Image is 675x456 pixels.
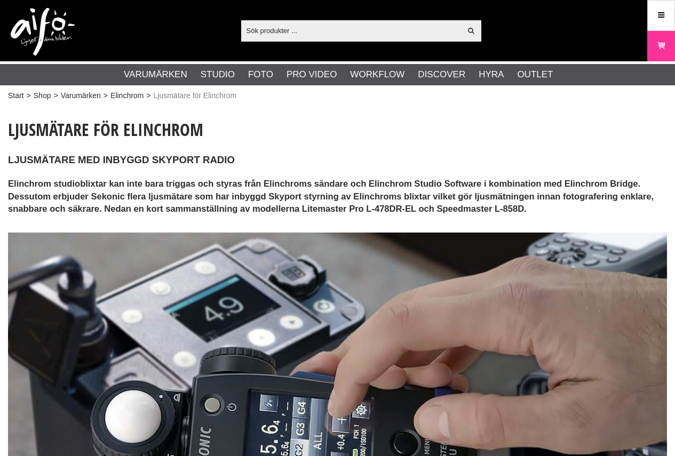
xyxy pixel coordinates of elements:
[61,90,101,101] a: Varumärken
[287,68,337,82] a: Pro Video
[517,68,553,82] a: Outlet
[418,68,465,82] a: Discover
[27,90,31,101] span: >
[241,22,462,38] input: Sök produkter ...
[8,178,667,215] h4: Elinchrom studioblixtar kan inte bara triggas och styras från Elinchroms sändare och Elinchrom St...
[146,90,150,101] span: >
[124,68,187,82] a: Varumärken
[8,90,24,101] a: Start
[350,68,404,82] a: Workflow
[11,8,75,56] img: logo.png
[479,68,504,82] a: Hyra
[8,153,667,167] h3: LJUSMÄTARE MED INBYGGD SKYPORT RADIO
[110,90,144,101] a: Elinchrom
[104,90,108,101] span: >
[201,68,235,82] a: Studio
[154,90,237,101] span: Ljusmätare för Elinchrom
[8,118,667,141] h1: Ljusmätare för Elinchrom
[248,68,273,82] a: Foto
[53,90,58,101] span: >
[34,90,51,101] a: Shop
